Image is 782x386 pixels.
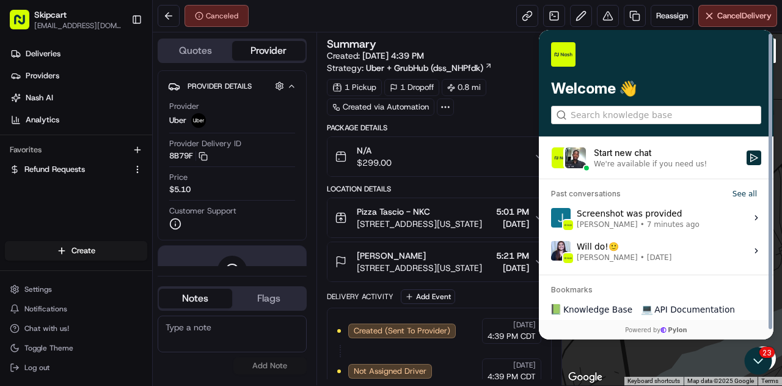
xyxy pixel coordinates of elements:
span: Uber + GrubHub (dss_NHPfdk) [366,62,483,74]
a: Nash AI [5,88,152,108]
span: Pizza Tascio - NKC [357,206,430,218]
span: Chat with us! [24,324,69,333]
span: Customer Support [169,206,236,217]
button: Settings [5,281,147,298]
img: uber-new-logo.jpeg [191,113,206,128]
div: 0.8 mi [442,79,486,96]
span: Toggle Theme [24,343,73,353]
span: Cancel Delivery [717,10,772,21]
span: N/A [357,144,392,157]
button: CancelDelivery [698,5,777,27]
div: Favorites [5,140,147,160]
span: [DATE] 4:39 PM [362,50,424,61]
span: Provider [169,101,199,112]
button: Flags [232,289,305,308]
button: [EMAIL_ADDRESS][DOMAIN_NAME] [34,21,122,31]
span: Create [71,245,95,256]
span: $299.00 [357,157,392,169]
span: Notifications [24,304,67,314]
button: Canceled [185,5,249,27]
span: 4:39 PM CDT [488,331,536,342]
button: Keyboard shortcuts [627,377,680,385]
button: Toggle Theme [5,340,147,357]
a: Terms [761,377,778,384]
button: Log out [5,359,147,376]
a: Uber + GrubHub (dss_NHPfdk) [366,62,492,74]
a: Created via Automation [327,98,434,116]
button: Reassign [651,5,693,27]
button: Add Event [401,289,455,304]
span: Refund Requests [24,164,85,175]
h3: Summary [327,39,376,50]
button: Create [5,241,147,261]
span: Provider Details [188,81,252,91]
div: 1 Pickup [327,79,382,96]
span: Reassign [656,10,688,21]
span: Nash AI [26,92,53,103]
button: N/A$299.00 [327,137,551,176]
span: 5:01 PM [496,206,529,218]
span: Created (Sent To Provider) [354,325,450,336]
button: Notifications [5,300,147,317]
span: Providers [26,70,59,81]
span: [DATE] [496,262,529,274]
span: Settings [24,284,52,294]
span: [DATE] [513,360,536,370]
a: Analytics [5,110,152,130]
div: Location Details [327,184,552,194]
button: Refund Requests [5,160,147,179]
span: Log out [24,363,49,373]
span: [DATE] [496,218,529,230]
div: 1 Dropoff [384,79,439,96]
span: [DATE] [513,320,536,330]
button: Skipcart [34,9,67,21]
span: [STREET_ADDRESS][US_STATE] [357,218,482,230]
span: [PERSON_NAME] [357,250,426,262]
div: Delivery Activity [327,292,393,302]
span: Not Assigned Driver [354,366,426,377]
span: Provider Delivery ID [169,138,241,149]
iframe: Customer support window [539,30,773,340]
span: Analytics [26,114,59,125]
button: 8B79F [169,150,208,161]
iframe: Open customer support [743,346,776,379]
div: Package Details [327,123,552,133]
img: Google [565,369,605,385]
a: Refund Requests [10,164,128,175]
span: $5.10 [169,184,191,195]
button: Quotes [159,41,232,61]
span: Created: [327,50,424,62]
a: Providers [5,66,152,86]
span: Map data ©2025 Google [687,377,754,384]
a: Deliveries [5,44,152,64]
button: Pizza Tascio - NKC[STREET_ADDRESS][US_STATE]5:01 PM[DATE] [327,198,551,237]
